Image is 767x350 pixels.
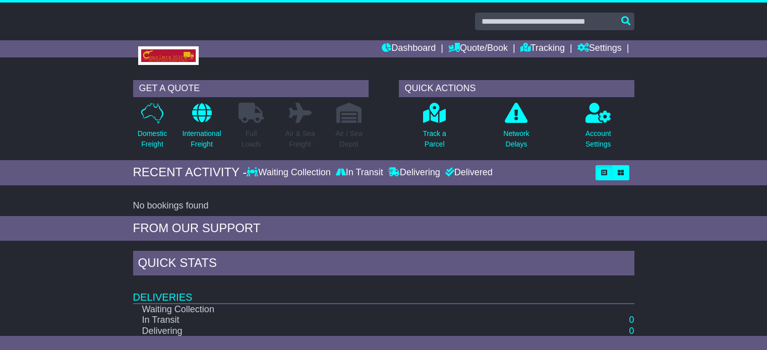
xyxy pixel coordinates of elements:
a: Settings [577,40,622,57]
a: 0 [629,315,634,325]
div: In Transit [333,167,386,178]
a: 0 [629,326,634,336]
p: International Freight [182,128,221,150]
p: Domestic Freight [138,128,167,150]
div: Quick Stats [133,251,634,278]
a: Track aParcel [423,102,447,155]
td: Waiting Collection [133,304,541,315]
div: RECENT ACTIVITY - [133,165,247,180]
td: Deliveries [133,278,634,304]
p: Air & Sea Freight [285,128,315,150]
div: FROM OUR SUPPORT [133,221,634,236]
a: AccountSettings [585,102,612,155]
a: Quote/Book [448,40,508,57]
div: Delivered [443,167,493,178]
a: DomesticFreight [137,102,167,155]
div: QUICK ACTIONS [399,80,634,97]
p: Account Settings [585,128,611,150]
a: NetworkDelays [503,102,529,155]
a: Tracking [520,40,565,57]
div: No bookings found [133,200,634,212]
p: Network Delays [503,128,529,150]
td: Delivering [133,326,541,337]
div: Delivering [386,167,443,178]
div: GET A QUOTE [133,80,369,97]
td: In Transit [133,315,541,326]
p: Air / Sea Depot [335,128,363,150]
a: InternationalFreight [182,102,221,155]
p: Track a Parcel [423,128,446,150]
p: Full Loads [239,128,264,150]
a: Dashboard [382,40,436,57]
div: Waiting Collection [247,167,333,178]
